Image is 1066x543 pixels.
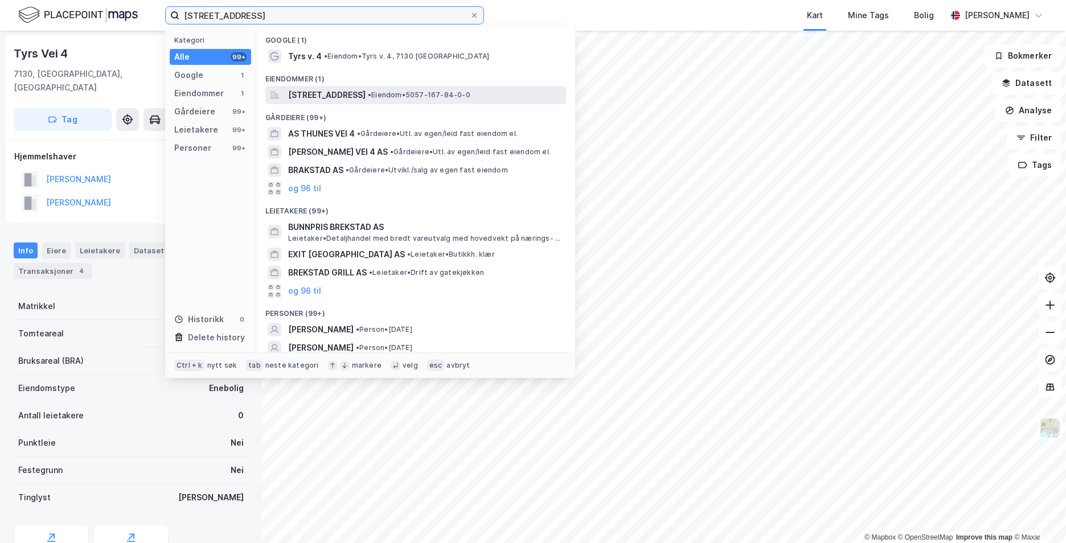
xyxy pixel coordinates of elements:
[914,9,934,22] div: Bolig
[965,9,1030,22] div: [PERSON_NAME]
[207,361,237,370] div: nytt søk
[995,99,1061,122] button: Analyse
[76,265,87,277] div: 4
[231,52,247,61] div: 99+
[368,90,371,99] span: •
[174,141,211,155] div: Personer
[390,147,393,156] span: •
[956,533,1012,541] a: Improve this map
[237,71,247,80] div: 1
[256,300,575,320] div: Personer (99+)
[288,50,322,63] span: Tyrs v. 4
[346,166,508,175] span: Gårdeiere • Utvikl./salg av egen fast eiendom
[288,163,343,177] span: BRAKSTAD AS
[75,242,125,258] div: Leietakere
[231,107,247,116] div: 99+
[356,343,412,352] span: Person • [DATE]
[288,145,388,159] span: [PERSON_NAME] VEI 4 AS
[174,36,251,44] div: Kategori
[18,327,64,340] div: Tomteareal
[129,242,172,258] div: Datasett
[188,331,245,344] div: Delete history
[288,182,321,195] button: og 96 til
[288,248,405,261] span: EXIT [GEOGRAPHIC_DATA] AS
[324,52,327,60] span: •
[407,250,495,259] span: Leietaker • Butikkh. klær
[256,104,575,125] div: Gårdeiere (99+)
[357,129,360,138] span: •
[985,44,1061,67] button: Bokmerker
[174,68,203,82] div: Google
[288,234,564,243] span: Leietaker • Detaljhandel med bredt vareutvalg med hovedvekt på nærings- og nytelsesmidler
[1039,417,1061,439] img: Z
[346,166,349,174] span: •
[238,409,244,422] div: 0
[807,9,823,22] div: Kart
[446,361,470,370] div: avbryt
[237,89,247,98] div: 1
[231,436,244,450] div: Nei
[18,354,84,368] div: Bruksareal (BRA)
[174,312,224,326] div: Historikk
[18,381,75,395] div: Eiendomstype
[288,341,354,355] span: [PERSON_NAME]
[14,263,92,279] div: Transaksjoner
[288,220,561,234] span: BUNNPRIS BREKSTAD AS
[898,533,953,541] a: OpenStreetMap
[407,250,411,258] span: •
[18,491,51,504] div: Tinglyst
[427,360,445,371] div: esc
[14,108,112,131] button: Tag
[256,27,575,47] div: Google (1)
[256,198,575,218] div: Leietakere (99+)
[1008,154,1061,176] button: Tags
[1007,126,1061,149] button: Filter
[1009,488,1066,543] iframe: Chat Widget
[18,299,55,313] div: Matrikkel
[288,284,321,298] button: og 96 til
[288,88,366,102] span: [STREET_ADDRESS]
[14,242,38,258] div: Info
[231,143,247,153] div: 99+
[369,268,372,277] span: •
[864,533,896,541] a: Mapbox
[356,343,359,352] span: •
[178,491,244,504] div: [PERSON_NAME]
[368,90,470,100] span: Eiendom • 5057-167-84-0-0
[246,360,263,371] div: tab
[18,409,84,422] div: Antall leietakere
[390,147,551,157] span: Gårdeiere • Utl. av egen/leid fast eiendom el.
[18,436,56,450] div: Punktleie
[237,315,247,324] div: 0
[174,360,205,371] div: Ctrl + k
[209,381,244,395] div: Enebolig
[288,127,355,141] span: AS THUNES VEI 4
[369,268,484,277] span: Leietaker • Drift av gatekjøkken
[179,7,470,24] input: Søk på adresse, matrikkel, gårdeiere, leietakere eller personer
[848,9,889,22] div: Mine Tags
[174,87,224,100] div: Eiendommer
[403,361,418,370] div: velg
[256,65,575,86] div: Eiendommer (1)
[352,361,382,370] div: markere
[357,129,518,138] span: Gårdeiere • Utl. av egen/leid fast eiendom el.
[231,463,244,477] div: Nei
[14,44,70,63] div: Tyrs Vei 4
[18,5,138,25] img: logo.f888ab2527a4732fd821a326f86c7f29.svg
[174,123,218,137] div: Leietakere
[174,105,215,118] div: Gårdeiere
[288,323,354,336] span: [PERSON_NAME]
[42,242,71,258] div: Eiere
[288,266,367,279] span: BREKSTAD GRILL AS
[174,50,190,64] div: Alle
[14,67,192,94] div: 7130, [GEOGRAPHIC_DATA], [GEOGRAPHIC_DATA]
[324,52,489,61] span: Eiendom • Tyrs v. 4, 7130 [GEOGRAPHIC_DATA]
[356,325,359,334] span: •
[992,72,1061,94] button: Datasett
[356,325,412,334] span: Person • [DATE]
[18,463,63,477] div: Festegrunn
[14,150,248,163] div: Hjemmelshaver
[231,125,247,134] div: 99+
[265,361,319,370] div: neste kategori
